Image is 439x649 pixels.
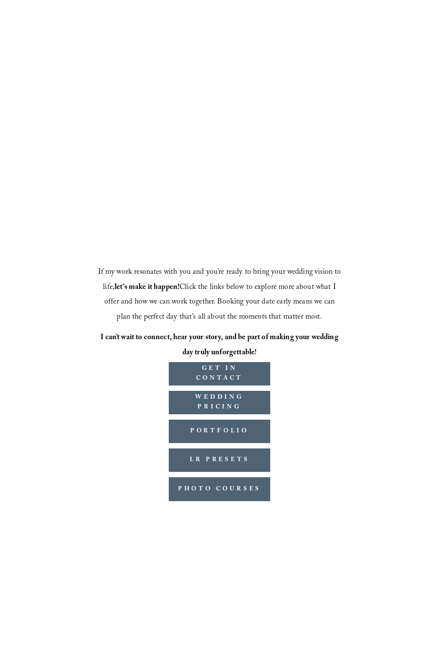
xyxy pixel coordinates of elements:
[169,448,270,472] a: LR PRESETS
[100,332,340,359] strong: I can’t wait to connect, hear your story, and be part of making your wedding day truly unforgetta...
[190,213,200,224] a: YouTube
[239,213,249,224] a: info@jbivphotography.com
[115,282,180,294] strong: let’s make it happen!
[169,420,270,443] a: PORTFOLIO
[206,213,216,224] a: Instagram
[169,362,270,385] a: GET IN CONTACT
[169,391,270,414] a: WEDDING PRICING
[98,266,343,324] span: If my work resonates with you and you’re ready to bring your wedding vision to life, Click the li...
[223,213,233,224] a: Facebook
[169,477,270,501] a: PHOTO COURSES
